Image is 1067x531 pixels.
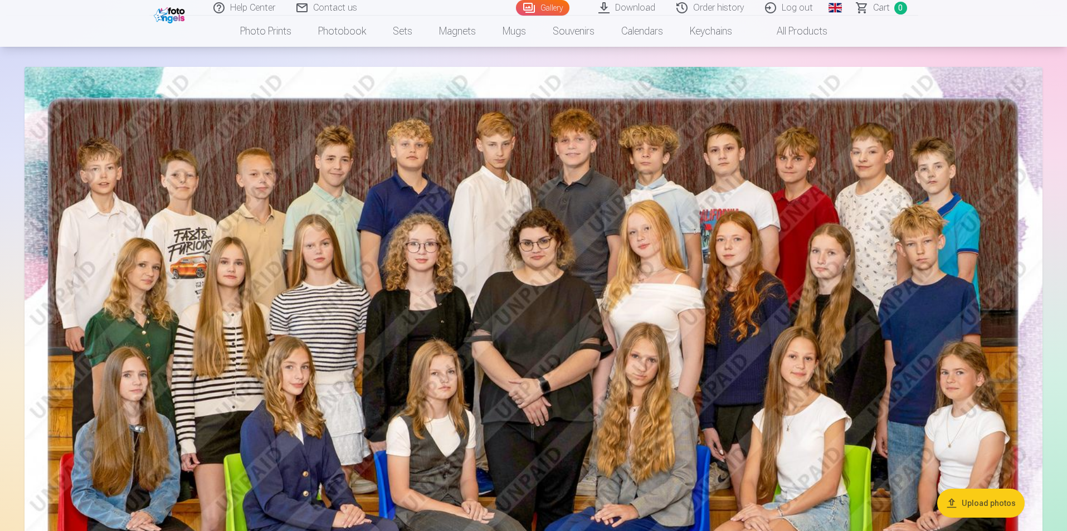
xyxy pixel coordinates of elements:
a: Photobook [305,16,379,47]
a: Calendars [608,16,676,47]
img: /fa1 [154,4,188,23]
span: Сart [873,1,890,14]
button: Upload photos [937,489,1025,518]
a: Sets [379,16,426,47]
a: Photo prints [227,16,305,47]
a: Souvenirs [539,16,608,47]
a: Keychains [676,16,746,47]
a: Mugs [489,16,539,47]
span: 0 [894,2,907,14]
a: Magnets [426,16,489,47]
a: All products [746,16,841,47]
